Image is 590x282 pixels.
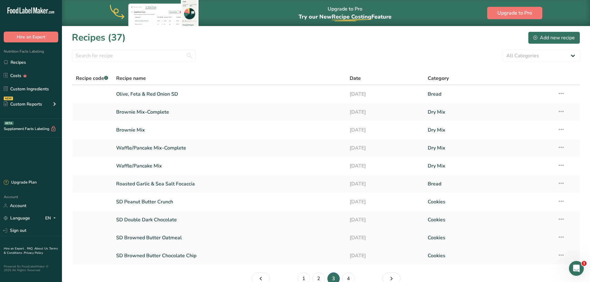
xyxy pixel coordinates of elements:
[332,13,371,20] span: Recipe Costing
[497,9,532,17] span: Upgrade to Pro
[428,141,550,154] a: Dry Mix
[428,88,550,101] a: Bread
[428,249,550,262] a: Cookies
[350,124,420,137] a: [DATE]
[569,261,584,276] iframe: Intercom live chat
[4,246,58,255] a: Terms & Conditions .
[24,251,43,255] a: Privacy Policy
[116,231,343,244] a: SD Browned Butter Oatmeal
[4,213,30,223] a: Language
[4,97,13,100] div: NEW
[116,106,343,119] a: Brownie Mix-Complete
[487,7,542,19] button: Upgrade to Pro
[350,213,420,226] a: [DATE]
[4,180,37,186] div: Upgrade Plan
[350,231,420,244] a: [DATE]
[116,88,343,101] a: Olive, Feta & Red Onion SD
[72,50,196,62] input: Search for recipe
[116,159,343,172] a: Waffle/Pancake Mix
[4,121,14,125] div: BETA
[4,101,42,107] div: Custom Reports
[428,124,550,137] a: Dry Mix
[350,195,420,208] a: [DATE]
[116,249,343,262] a: SD Browned Butter Chocolate Chip
[4,246,26,251] a: Hire an Expert .
[72,31,126,45] h1: Recipes (37)
[350,75,361,82] span: Date
[428,75,449,82] span: Category
[428,177,550,190] a: Bread
[582,261,587,266] span: 1
[116,141,343,154] a: Waffle/Pancake Mix-Complete
[350,141,420,154] a: [DATE]
[350,106,420,119] a: [DATE]
[27,246,34,251] a: FAQ .
[428,195,550,208] a: Cookies
[34,246,49,251] a: About Us .
[350,177,420,190] a: [DATE]
[116,124,343,137] a: Brownie Mix
[528,32,580,44] button: Add new recipe
[428,231,550,244] a: Cookies
[428,213,550,226] a: Cookies
[350,249,420,262] a: [DATE]
[299,0,391,26] div: Upgrade to Pro
[4,32,58,42] button: Hire an Expert
[4,265,58,272] div: Powered By FoodLabelMaker © 2025 All Rights Reserved
[350,159,420,172] a: [DATE]
[428,159,550,172] a: Dry Mix
[350,88,420,101] a: [DATE]
[45,215,58,222] div: EN
[533,34,575,41] div: Add new recipe
[116,195,343,208] a: SD Peanut Butter Crunch
[116,177,343,190] a: Roasted Garlic & Sea Salt Focaccia
[299,13,391,20] span: Try our New Feature
[116,75,146,82] span: Recipe name
[76,75,108,82] span: Recipe code
[116,213,343,226] a: SD Double Dark Chocolate
[428,106,550,119] a: Dry Mix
